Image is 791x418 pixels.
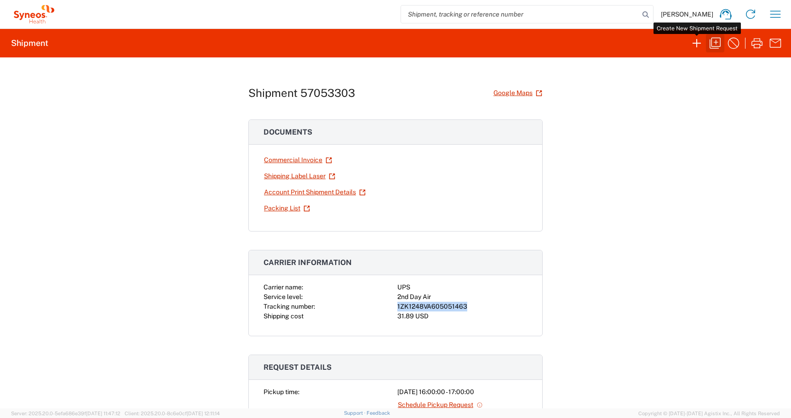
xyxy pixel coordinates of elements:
span: [DATE] 12:11:14 [187,411,220,416]
span: Request details [264,363,332,372]
span: Service level: [264,293,303,300]
a: Commercial Invoice [264,152,332,168]
span: Copyright © [DATE]-[DATE] Agistix Inc., All Rights Reserved [638,409,780,418]
span: Pickup time: [264,388,299,395]
a: Google Maps [493,85,543,101]
div: 2nd Day Air [397,292,527,302]
span: Tracking number: [264,303,315,310]
a: Schedule Pickup Request [397,397,483,413]
span: [DATE] 11:47:12 [86,411,120,416]
span: Client: 2025.20.0-8c6e0cf [125,411,220,416]
input: Shipment, tracking or reference number [401,6,639,23]
span: Shipping cost [264,312,304,320]
a: Feedback [367,410,390,416]
span: Carrier name: [264,283,303,291]
a: Shipping Label Laser [264,168,336,184]
div: 1ZK1248VA605051463 [397,302,527,311]
span: Carrier information [264,258,352,267]
a: Support [344,410,367,416]
div: [DATE] 16:00:00 - 17:00:00 [397,387,527,397]
div: 31.89 USD [397,311,527,321]
a: Account Print Shipment Details [264,184,366,200]
h1: Shipment 57053303 [248,86,355,100]
span: [PERSON_NAME] [661,10,713,18]
a: Packing List [264,200,310,216]
span: Documents [264,128,312,136]
span: Server: 2025.20.0-5efa686e39f [11,411,120,416]
h2: Shipment [11,38,48,49]
div: UPS [397,282,527,292]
